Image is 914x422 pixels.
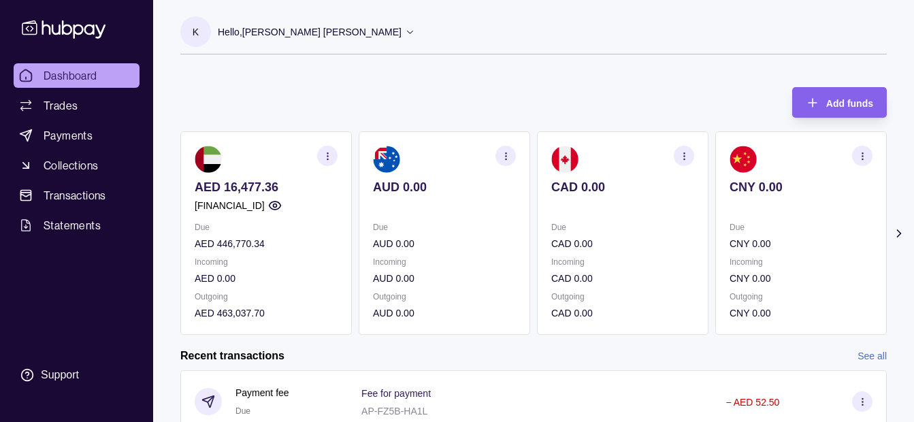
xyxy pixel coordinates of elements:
[41,368,79,383] div: Support
[858,348,887,363] a: See all
[551,180,694,195] p: CAD 0.00
[44,187,106,204] span: Transactions
[195,180,338,195] p: AED 16,477.36
[725,397,779,408] p: − AED 52.50
[551,236,694,251] p: CAD 0.00
[373,289,516,304] p: Outgoing
[730,271,872,286] p: CNY 0.00
[730,220,872,235] p: Due
[551,255,694,270] p: Incoming
[195,255,338,270] p: Incoming
[44,97,78,114] span: Trades
[373,306,516,321] p: AUD 0.00
[195,198,265,213] p: [FINANCIAL_ID]
[44,127,93,144] span: Payments
[195,236,338,251] p: AED 446,770.34
[235,406,250,416] span: Due
[14,183,140,208] a: Transactions
[730,180,872,195] p: CNY 0.00
[14,63,140,88] a: Dashboard
[730,255,872,270] p: Incoming
[361,388,431,399] p: Fee for payment
[14,123,140,148] a: Payments
[44,217,101,233] span: Statements
[373,146,400,173] img: au
[218,25,402,39] p: Hello, [PERSON_NAME] [PERSON_NAME]
[180,348,284,363] h2: Recent transactions
[792,87,887,118] button: Add funds
[373,220,516,235] p: Due
[195,271,338,286] p: AED 0.00
[551,220,694,235] p: Due
[373,271,516,286] p: AUD 0.00
[373,255,516,270] p: Incoming
[14,213,140,238] a: Statements
[235,385,289,400] p: Payment fee
[551,306,694,321] p: CAD 0.00
[730,306,872,321] p: CNY 0.00
[14,361,140,389] a: Support
[373,236,516,251] p: AUD 0.00
[195,289,338,304] p: Outgoing
[44,157,98,174] span: Collections
[14,153,140,178] a: Collections
[193,25,199,39] p: K
[14,93,140,118] a: Trades
[551,289,694,304] p: Outgoing
[730,289,872,304] p: Outgoing
[551,146,578,173] img: ca
[361,406,427,417] p: AP-FZ5B-HA1L
[730,146,757,173] img: cn
[826,98,873,109] span: Add funds
[195,306,338,321] p: AED 463,037.70
[373,180,516,195] p: AUD 0.00
[195,146,222,173] img: ae
[195,220,338,235] p: Due
[551,271,694,286] p: CAD 0.00
[44,67,97,84] span: Dashboard
[730,236,872,251] p: CNY 0.00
